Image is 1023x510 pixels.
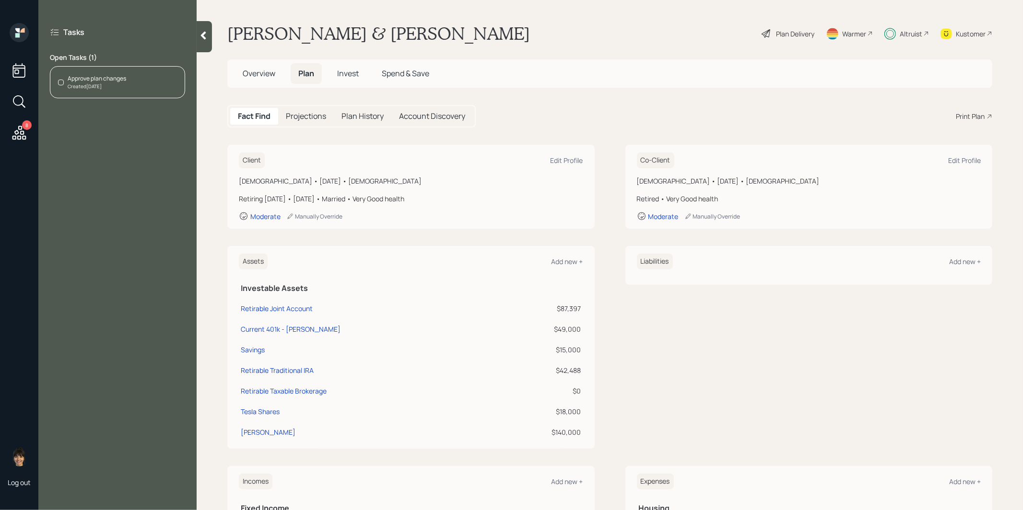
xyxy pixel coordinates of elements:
[637,152,674,168] h6: Co-Client
[551,156,583,165] div: Edit Profile
[286,112,326,121] h5: Projections
[949,257,981,266] div: Add new +
[648,212,679,221] div: Moderate
[502,324,581,334] div: $49,000
[63,27,84,37] label: Tasks
[239,176,583,186] div: [DEMOGRAPHIC_DATA] • [DATE] • [DEMOGRAPHIC_DATA]
[227,23,530,44] h1: [PERSON_NAME] & [PERSON_NAME]
[239,152,265,168] h6: Client
[637,254,673,269] h6: Liabilities
[776,29,814,39] div: Plan Delivery
[956,111,985,121] div: Print Plan
[298,68,314,79] span: Plan
[22,120,32,130] div: 8
[241,345,265,355] div: Savings
[502,406,581,417] div: $18,000
[239,474,272,489] h6: Incomes
[948,156,981,165] div: Edit Profile
[502,345,581,355] div: $15,000
[241,303,313,313] div: Retirable Joint Account
[502,365,581,375] div: $42,488
[241,427,295,437] div: [PERSON_NAME]
[842,29,866,39] div: Warmer
[637,474,674,489] h6: Expenses
[239,254,268,269] h6: Assets
[239,194,583,204] div: Retiring [DATE] • [DATE] • Married • Very Good health
[382,68,429,79] span: Spend & Save
[684,212,741,220] div: Manually Override
[8,478,31,487] div: Log out
[502,386,581,396] div: $0
[502,303,581,313] div: $87,397
[502,427,581,437] div: $140,000
[552,257,583,266] div: Add new +
[241,386,327,396] div: Retirable Taxable Brokerage
[68,74,126,83] div: Approve plan changes
[552,477,583,486] div: Add new +
[637,176,981,186] div: [DEMOGRAPHIC_DATA] • [DATE] • [DEMOGRAPHIC_DATA]
[337,68,359,79] span: Invest
[956,29,986,39] div: Kustomer
[238,112,270,121] h5: Fact Find
[68,83,126,90] div: Created [DATE]
[241,406,280,417] div: Tesla Shares
[286,212,342,220] div: Manually Override
[341,112,384,121] h5: Plan History
[949,477,981,486] div: Add new +
[50,53,185,62] label: Open Tasks ( 1 )
[637,194,981,204] div: Retired • Very Good health
[399,112,465,121] h5: Account Discovery
[10,447,29,466] img: treva-nostdahl-headshot.png
[241,284,581,293] h5: Investable Assets
[243,68,275,79] span: Overview
[241,365,314,375] div: Retirable Traditional IRA
[900,29,922,39] div: Altruist
[241,324,341,334] div: Current 401k - [PERSON_NAME]
[250,212,281,221] div: Moderate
